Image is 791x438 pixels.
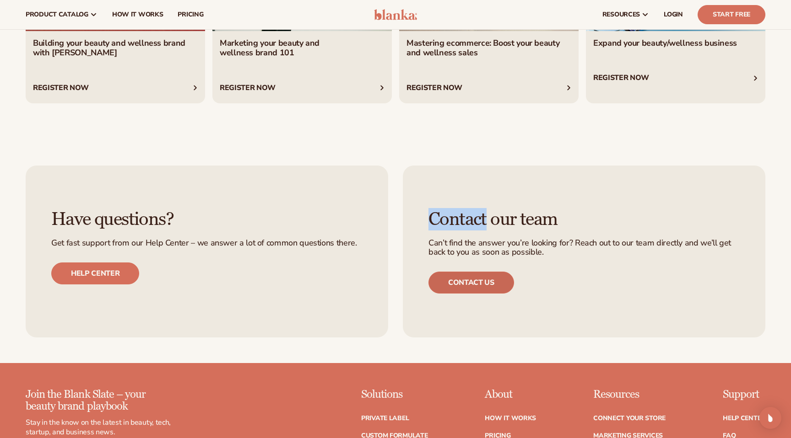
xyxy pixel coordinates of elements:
[361,415,409,422] a: Private label
[698,5,765,24] a: Start Free
[51,239,363,248] p: Get fast support from our Help Center – we answer a lot of common questions there.
[51,209,363,230] h3: Have questions?
[428,239,740,257] p: Can’t find the answer you’re looking for? Reach out to our team directly and we’ll get back to yo...
[723,415,765,422] a: Help Center
[374,9,417,20] img: logo
[723,389,765,401] p: Support
[602,11,640,18] span: resources
[361,389,428,401] p: Solutions
[26,389,171,413] p: Join the Blank Slate – your beauty brand playbook
[26,11,88,18] span: product catalog
[759,407,781,429] div: Open Intercom Messenger
[112,11,163,18] span: How It Works
[485,415,536,422] a: How It Works
[26,418,171,437] p: Stay in the know on the latest in beauty, tech, startup, and business news.
[428,209,740,230] h3: Contact our team
[593,389,666,401] p: Resources
[485,389,536,401] p: About
[593,415,666,422] a: Connect your store
[664,11,683,18] span: LOGIN
[428,272,514,294] a: Contact us
[178,11,203,18] span: pricing
[51,262,139,284] a: Help center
